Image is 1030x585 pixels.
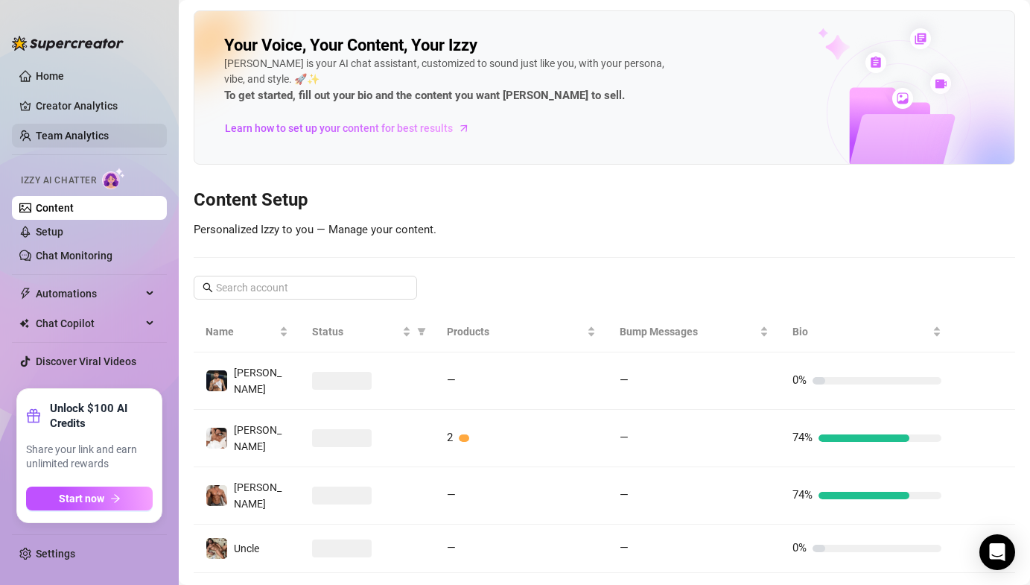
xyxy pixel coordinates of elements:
span: Status [312,323,399,340]
span: [PERSON_NAME] [234,481,282,510]
span: — [620,488,629,502]
span: [PERSON_NAME] [234,367,282,395]
h2: Your Voice, Your Content, Your Izzy [224,35,477,56]
span: filter [414,320,429,343]
div: [PERSON_NAME] is your AI chat assistant, customized to sound just like you, with your persona, vi... [224,56,671,105]
span: Start now [59,493,104,505]
a: Learn how to set up your content for best results [224,116,481,140]
th: Status [300,312,435,352]
a: Creator Analytics [36,94,155,118]
a: Home [36,70,64,82]
span: — [620,541,629,554]
img: Uncle [206,538,227,559]
span: Name [206,323,276,340]
a: Team Analytics [36,130,109,142]
th: Products [435,312,608,352]
strong: To get started, fill out your bio and the content you want [PERSON_NAME] to sell. [224,89,625,102]
span: — [620,373,629,387]
span: Chat Copilot [36,312,142,335]
img: Chris [206,370,227,391]
span: Products [447,323,584,340]
img: logo-BBDzfeDw.svg [12,36,124,51]
a: Discover Viral Videos [36,355,136,367]
span: — [620,431,629,444]
th: Bump Messages [608,312,781,352]
span: 0% [792,373,807,387]
span: filter [417,327,426,336]
th: Name [194,312,300,352]
span: arrow-right [457,121,471,136]
input: Search account [216,279,396,296]
span: arrow-right [110,493,121,504]
span: — [447,488,456,502]
button: Start nowarrow-right [26,487,153,510]
div: Open Intercom Messenger [979,534,1015,570]
span: thunderbolt [19,288,31,300]
span: 74% [792,488,813,502]
img: AI Chatter [102,168,125,189]
img: David [206,485,227,506]
img: ai-chatter-content-library-cLFOSyPT.png [783,12,1014,164]
span: 0% [792,541,807,554]
h3: Content Setup [194,189,1015,212]
a: Settings [36,548,75,560]
span: [PERSON_NAME] [234,424,282,452]
span: — [447,373,456,387]
a: Chat Monitoring [36,250,112,262]
span: Share your link and earn unlimited rewards [26,443,153,472]
a: Content [36,202,74,214]
span: search [203,282,213,293]
span: Learn how to set up your content for best results [225,120,453,136]
span: Izzy AI Chatter [21,174,96,188]
span: Uncle [234,543,259,554]
span: 74% [792,431,813,444]
span: 2 [447,431,453,444]
img: Chat Copilot [19,318,29,329]
span: gift [26,408,41,423]
img: Jake [206,428,227,449]
strong: Unlock $100 AI Credits [50,401,153,431]
span: Bio [792,323,929,340]
span: Personalized Izzy to you — Manage your content. [194,223,436,236]
th: Bio [781,312,953,352]
span: Automations [36,282,142,306]
a: Setup [36,226,63,238]
span: — [447,541,456,554]
span: Bump Messages [620,323,757,340]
